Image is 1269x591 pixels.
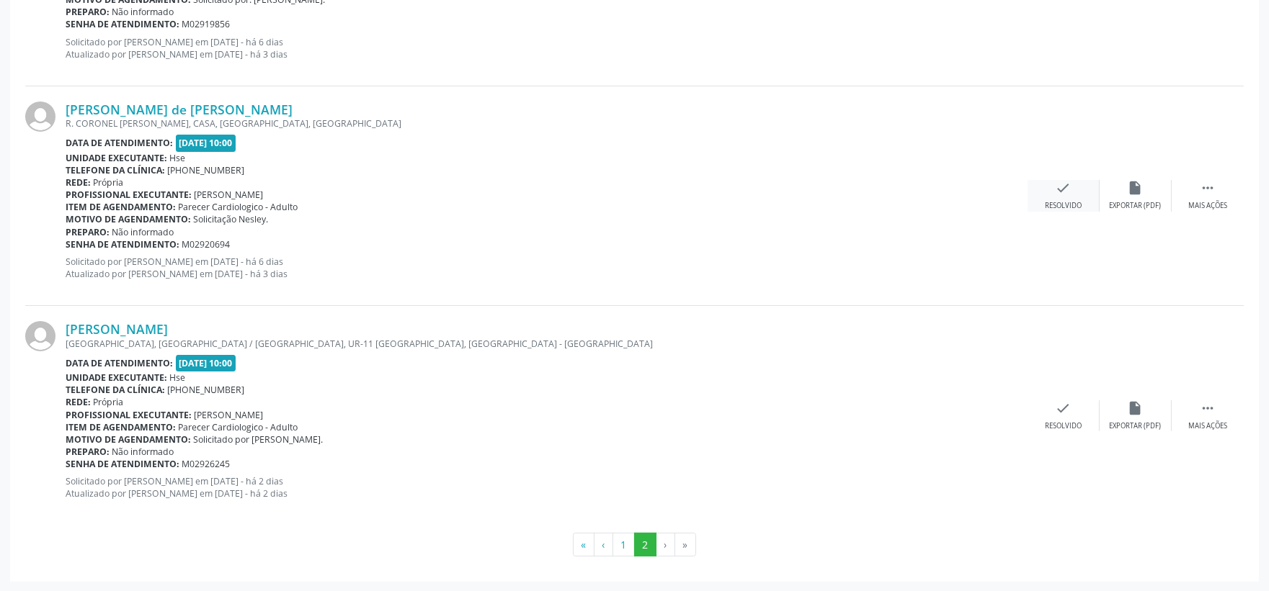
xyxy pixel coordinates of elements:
[168,384,245,396] span: [PHONE_NUMBER]
[179,421,298,433] span: Parecer Cardiologico - Adulto
[1110,421,1162,431] div: Exportar (PDF)
[66,18,179,30] b: Senha de atendimento:
[112,6,174,18] span: Não informado
[66,36,1028,60] p: Solicitado por [PERSON_NAME] em [DATE] - há 6 dias Atualizado por [PERSON_NAME] em [DATE] - há 3 ...
[66,213,191,225] b: Motivo de agendamento:
[66,458,179,470] b: Senha de atendimento:
[1056,400,1072,416] i: check
[66,152,167,164] b: Unidade executante:
[613,533,635,557] button: Go to page 1
[66,176,91,189] b: Rede:
[112,446,174,458] span: Não informado
[182,238,231,251] span: M02920694
[25,533,1244,557] ul: Pagination
[25,321,55,351] img: img
[66,189,192,201] b: Profissional executante:
[66,137,173,149] b: Data de atendimento:
[194,213,269,225] span: Solicitação Nesley.
[66,421,176,433] b: Item de agendamento:
[66,201,176,213] b: Item de agendamento:
[1056,180,1072,196] i: check
[1188,201,1227,211] div: Mais ações
[176,135,236,151] span: [DATE] 10:00
[66,226,110,238] b: Preparo:
[170,371,186,384] span: Hse
[66,164,165,176] b: Telefone da clínica:
[66,475,1028,500] p: Solicitado por [PERSON_NAME] em [DATE] - há 2 dias Atualizado por [PERSON_NAME] em [DATE] - há 2 ...
[1188,421,1227,431] div: Mais ações
[1110,201,1162,211] div: Exportar (PDF)
[66,256,1028,280] p: Solicitado por [PERSON_NAME] em [DATE] - há 6 dias Atualizado por [PERSON_NAME] em [DATE] - há 3 ...
[195,409,264,421] span: [PERSON_NAME]
[1200,400,1216,416] i: 
[94,176,124,189] span: Própria
[1045,421,1082,431] div: Resolvido
[1128,400,1144,416] i: insert_drive_file
[66,117,1028,130] div: R. CORONEL [PERSON_NAME], CASA, [GEOGRAPHIC_DATA], [GEOGRAPHIC_DATA]
[195,189,264,201] span: [PERSON_NAME]
[66,433,191,446] b: Motivo de agendamento:
[94,396,124,408] span: Própria
[176,355,236,371] span: [DATE] 10:00
[66,321,168,337] a: [PERSON_NAME]
[25,101,55,132] img: img
[66,6,110,18] b: Preparo:
[182,458,231,470] span: M02926245
[1128,180,1144,196] i: insert_drive_file
[573,533,595,557] button: Go to first page
[179,201,298,213] span: Parecer Cardiologico - Adulto
[170,152,186,164] span: Hse
[66,238,179,251] b: Senha de atendimento:
[66,338,1028,350] div: [GEOGRAPHIC_DATA], [GEOGRAPHIC_DATA] / [GEOGRAPHIC_DATA], UR-11 [GEOGRAPHIC_DATA], [GEOGRAPHIC_DA...
[112,226,174,238] span: Não informado
[594,533,613,557] button: Go to previous page
[1200,180,1216,196] i: 
[634,533,656,557] button: Go to page 2
[66,101,293,117] a: [PERSON_NAME] de [PERSON_NAME]
[182,18,231,30] span: M02919856
[66,409,192,421] b: Profissional executante:
[66,371,167,384] b: Unidade executante:
[66,384,165,396] b: Telefone da clínica:
[168,164,245,176] span: [PHONE_NUMBER]
[66,396,91,408] b: Rede:
[66,357,173,369] b: Data de atendimento:
[1045,201,1082,211] div: Resolvido
[66,446,110,458] b: Preparo:
[194,433,324,446] span: Solicitado por [PERSON_NAME].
